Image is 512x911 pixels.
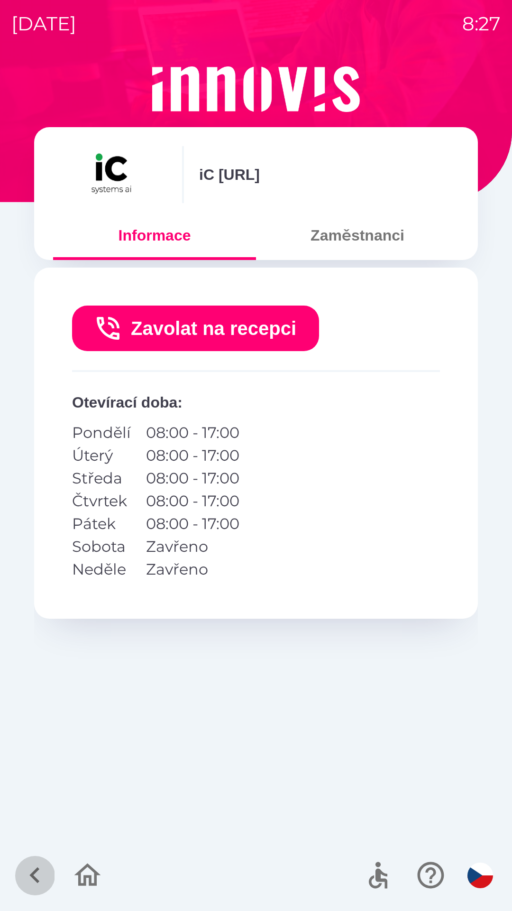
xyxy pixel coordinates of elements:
[72,558,131,581] p: Neděle
[467,863,493,888] img: cs flag
[72,512,131,535] p: Pátek
[146,444,239,467] p: 08:00 - 17:00
[72,391,440,414] p: Otevírací doba :
[146,421,239,444] p: 08:00 - 17:00
[72,421,131,444] p: Pondělí
[53,218,256,252] button: Informace
[462,9,501,38] p: 8:27
[199,163,260,186] p: iC [URL]
[146,512,239,535] p: 08:00 - 17:00
[146,467,239,490] p: 08:00 - 17:00
[146,490,239,512] p: 08:00 - 17:00
[72,444,131,467] p: Úterý
[146,535,239,558] p: Zavřeno
[72,535,131,558] p: Sobota
[34,66,478,112] img: Logo
[11,9,76,38] p: [DATE]
[146,558,239,581] p: Zavřeno
[72,306,319,351] button: Zavolat na recepci
[256,218,459,252] button: Zaměstnanci
[72,490,131,512] p: Čtvrtek
[53,146,167,203] img: 0b57a2db-d8c2-416d-bc33-8ae43c84d9d8.png
[72,467,131,490] p: Středa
